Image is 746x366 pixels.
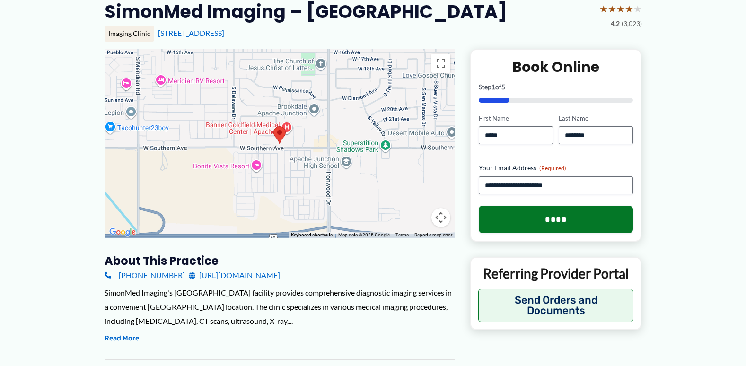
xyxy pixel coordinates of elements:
[431,208,450,227] button: Map camera controls
[338,232,390,237] span: Map data ©2025 Google
[559,114,633,123] label: Last Name
[107,226,138,238] img: Google
[479,114,553,123] label: First Name
[539,165,566,172] span: (Required)
[105,268,185,282] a: [PHONE_NUMBER]
[105,253,455,268] h3: About this practice
[414,232,452,237] a: Report a map error
[479,84,633,90] p: Step of
[478,265,634,282] p: Referring Provider Portal
[491,83,495,91] span: 1
[622,17,642,30] span: (3,023)
[431,54,450,73] button: Toggle fullscreen view
[479,163,633,173] label: Your Email Address
[189,268,280,282] a: [URL][DOMAIN_NAME]
[478,289,634,322] button: Send Orders and Documents
[291,232,333,238] button: Keyboard shortcuts
[479,58,633,76] h2: Book Online
[395,232,409,237] a: Terms (opens in new tab)
[158,28,224,37] a: [STREET_ADDRESS]
[107,226,138,238] a: Open this area in Google Maps (opens a new window)
[501,83,505,91] span: 5
[105,333,139,344] button: Read More
[105,26,154,42] div: Imaging Clinic
[105,286,455,328] div: SimonMed Imaging's [GEOGRAPHIC_DATA] facility provides comprehensive diagnostic imaging services ...
[611,17,620,30] span: 4.2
